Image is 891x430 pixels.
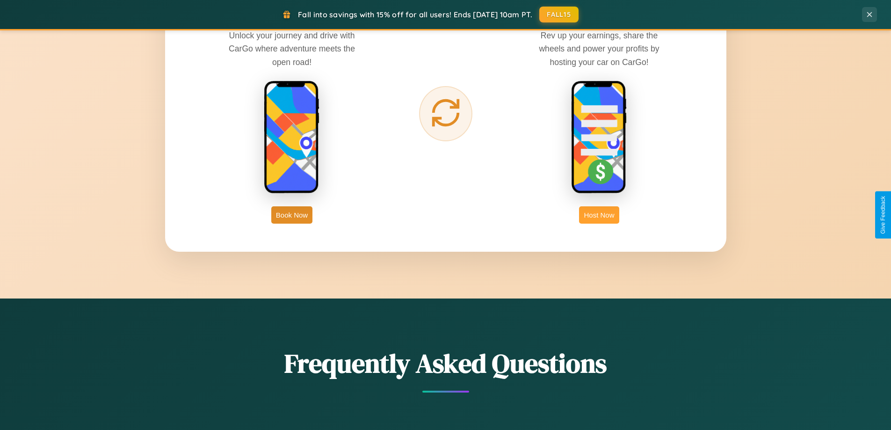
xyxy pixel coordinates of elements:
button: Host Now [579,206,619,224]
h2: Frequently Asked Questions [165,345,726,381]
img: host phone [571,80,627,195]
p: Unlock your journey and drive with CarGo where adventure meets the open road! [222,29,362,68]
span: Fall into savings with 15% off for all users! Ends [DATE] 10am PT. [298,10,532,19]
div: Give Feedback [880,196,886,234]
p: Rev up your earnings, share the wheels and power your profits by hosting your car on CarGo! [529,29,669,68]
button: Book Now [271,206,312,224]
img: rent phone [264,80,320,195]
button: FALL15 [539,7,579,22]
